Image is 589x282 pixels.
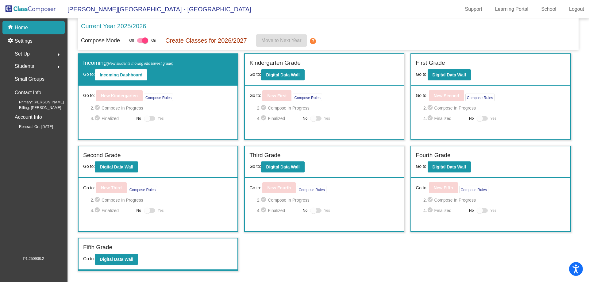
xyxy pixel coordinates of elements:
[261,161,304,172] button: Digital Data Wall
[427,196,434,204] mat-icon: check_circle
[293,94,322,101] button: Compose Rules
[423,196,566,204] span: 2. Compose In Progress
[260,115,268,122] mat-icon: check_circle
[324,207,330,214] span: Yes
[165,36,247,45] p: Create Classes for 2026/2027
[95,254,138,265] button: Digital Data Wall
[257,104,399,112] span: 2. Compose In Progress
[83,151,121,160] label: Second Grade
[100,164,133,169] b: Digital Data Wall
[416,72,427,77] span: Go to:
[465,94,495,101] button: Compose Rules
[137,116,141,121] span: No
[151,38,156,43] span: On
[423,115,466,122] span: 4. Finalized
[83,164,95,169] span: Go to:
[15,75,44,83] p: Small Groups
[257,207,300,214] span: 4. Finalized
[427,115,434,122] mat-icon: check_circle
[249,92,261,99] span: Go to:
[434,185,453,190] b: New Fifth
[61,4,251,14] span: [PERSON_NAME][GEOGRAPHIC_DATA] - [GEOGRAPHIC_DATA]
[260,196,268,204] mat-icon: check_circle
[96,182,127,193] button: New Third
[15,50,30,58] span: Set Up
[427,104,434,112] mat-icon: check_circle
[96,90,143,101] button: New Kindergarten
[94,104,102,112] mat-icon: check_circle
[267,93,287,98] b: New First
[137,208,141,213] span: No
[262,90,291,101] button: New First
[15,62,34,71] span: Students
[83,256,95,261] span: Go to:
[90,196,233,204] span: 2. Compose In Progress
[9,105,61,110] span: Billing: [PERSON_NAME]
[256,34,307,47] button: Move to Next Year
[83,243,112,252] label: Fifth Grade
[459,186,488,193] button: Compose Rules
[469,208,474,213] span: No
[416,151,450,160] label: Fourth Grade
[429,90,464,101] button: New Second
[83,92,95,99] span: Go to:
[262,182,296,193] button: New Fourth
[266,72,299,77] b: Digital Data Wall
[416,164,427,169] span: Go to:
[101,93,138,98] b: New Kindergarten
[101,185,122,190] b: New Third
[158,115,164,122] span: Yes
[83,59,173,68] label: Incoming
[260,104,268,112] mat-icon: check_circle
[249,164,261,169] span: Go to:
[55,51,62,58] mat-icon: arrow_right
[249,151,280,160] label: Third Grade
[15,88,41,97] p: Contact Info
[423,104,566,112] span: 2. Compose In Progress
[490,4,533,14] a: Learning Portal
[416,59,445,68] label: First Grade
[100,72,142,77] b: Incoming Dashboard
[469,116,474,121] span: No
[9,99,64,105] span: Primary: [PERSON_NAME]
[249,72,261,77] span: Go to:
[128,186,157,193] button: Compose Rules
[55,63,62,71] mat-icon: arrow_right
[433,72,466,77] b: Digital Data Wall
[434,93,459,98] b: New Second
[433,164,466,169] b: Digital Data Wall
[9,124,53,129] span: Renewal On: [DATE]
[536,4,561,14] a: School
[416,92,427,99] span: Go to:
[158,207,164,214] span: Yes
[423,207,466,214] span: 4. Finalized
[428,69,471,80] button: Digital Data Wall
[94,115,102,122] mat-icon: check_circle
[15,37,33,45] p: Settings
[490,115,496,122] span: Yes
[303,208,307,213] span: No
[90,104,233,112] span: 2. Compose In Progress
[257,196,399,204] span: 2. Compose In Progress
[95,161,138,172] button: Digital Data Wall
[490,207,496,214] span: Yes
[7,37,15,45] mat-icon: settings
[107,61,173,66] span: (New students moving into lowest grade)
[95,69,147,80] button: Incoming Dashboard
[15,24,28,31] p: Home
[428,161,471,172] button: Digital Data Wall
[90,207,133,214] span: 4. Finalized
[261,38,302,43] span: Move to Next Year
[94,196,102,204] mat-icon: check_circle
[261,69,304,80] button: Digital Data Wall
[94,207,102,214] mat-icon: check_circle
[324,115,330,122] span: Yes
[564,4,589,14] a: Logout
[83,72,95,77] span: Go to:
[144,94,173,101] button: Compose Rules
[129,38,134,43] span: Off
[7,24,15,31] mat-icon: home
[266,164,299,169] b: Digital Data Wall
[257,115,300,122] span: 4. Finalized
[249,59,301,68] label: Kindergarten Grade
